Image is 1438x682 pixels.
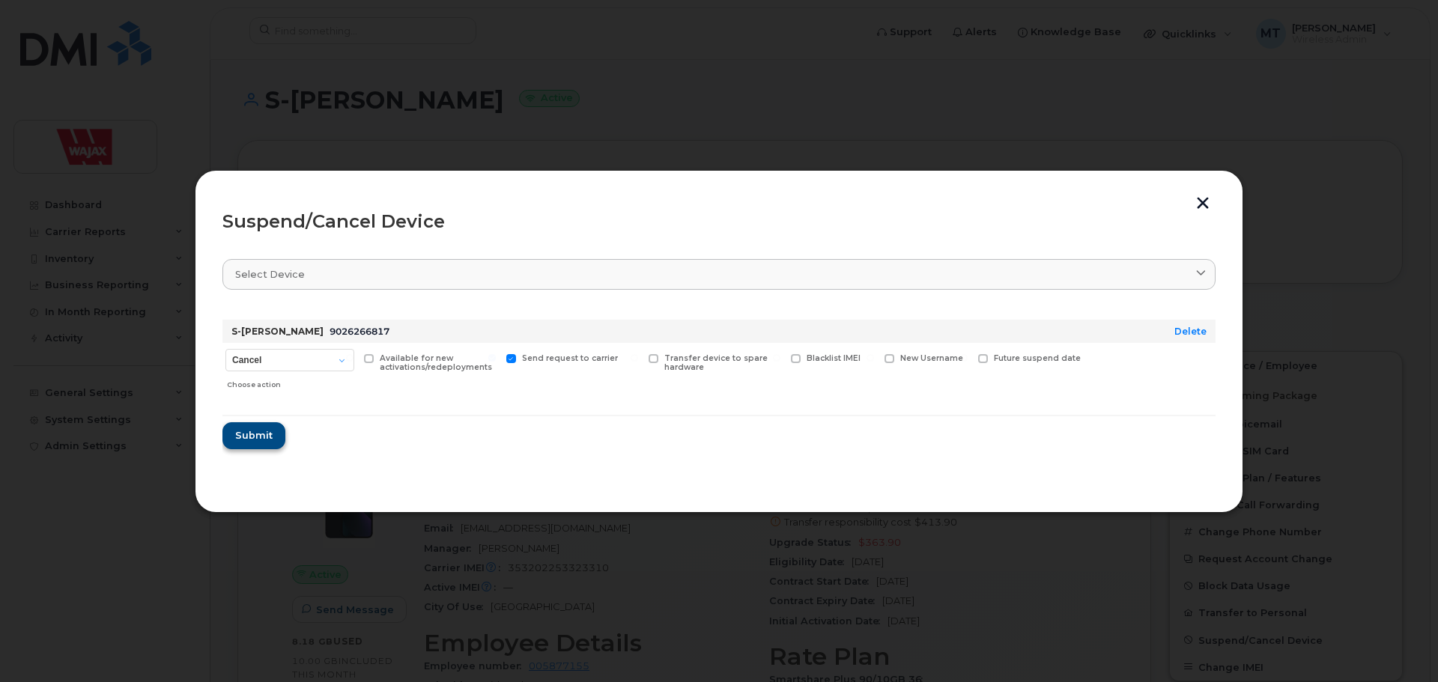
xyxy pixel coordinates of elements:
input: Available for new activations/redeployments [346,354,354,362]
input: Transfer device to spare hardware [631,354,638,362]
span: 9026266817 [330,326,389,337]
span: Future suspend date [994,353,1081,363]
div: Suspend/Cancel Device [222,213,1216,231]
span: Blacklist IMEI [807,353,861,363]
strong: S-[PERSON_NAME] [231,326,324,337]
button: Submit [222,422,285,449]
input: Future suspend date [960,354,968,362]
span: Select device [235,267,305,281]
a: Delete [1174,326,1207,337]
div: Choose action [227,373,354,391]
span: Submit [235,428,273,442]
a: Select device [222,259,1216,290]
span: Available for new activations/redeployments [380,353,492,373]
input: New Username [867,354,874,362]
span: New Username [900,353,963,363]
input: Send request to carrier [488,354,496,362]
span: Send request to carrier [522,353,618,363]
input: Blacklist IMEI [773,354,780,362]
span: Transfer device to spare hardware [664,353,768,373]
